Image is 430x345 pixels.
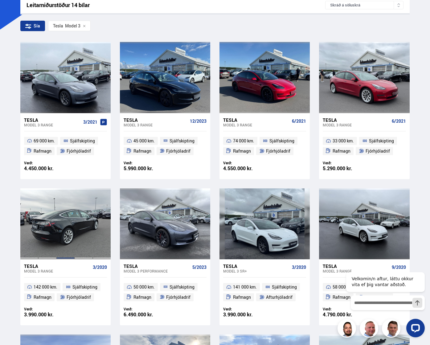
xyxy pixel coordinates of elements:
span: Afturhjóladrif [266,294,293,301]
div: Model 3 RANGE [323,269,389,273]
div: Model 3 PERFORMANCE [124,269,190,273]
div: Sía [20,21,45,31]
div: Verð: [323,161,364,165]
span: Fjórhjóladrif [366,147,390,155]
a: Tesla Model 3 RANGE 3/2020 142 000 km. Sjálfskipting Rafmagn Fjórhjóladrif Verð: 3.990.000 kr. [20,259,111,325]
div: 4.550.000 kr. [223,166,265,171]
span: Fjórhjóladrif [166,147,190,155]
div: Verð: [24,307,66,311]
div: Tesla [53,23,63,28]
div: Tesla [223,263,289,269]
a: Tesla Model 3 RANGE 6/2021 74 000 km. Sjálfskipting Rafmagn Fjórhjóladrif Verð: 4.550.000 kr. [219,113,310,179]
span: 3/2020 [93,265,107,270]
span: Rafmagn [133,147,151,155]
div: Model 3 SR+ [223,269,289,273]
span: Sjálfskipting [170,137,195,145]
div: Tesla [323,263,389,269]
a: Tesla Model 3 RANGE 3/2021 69 000 km. Sjálfskipting Rafmagn Fjórhjóladrif Verð: 4.450.000 kr. [20,113,111,179]
span: Rafmagn [333,147,350,155]
span: Sjálfskipting [72,283,97,291]
a: Tesla Model 3 RANGE 6/2021 33 000 km. Sjálfskipting Rafmagn Fjórhjóladrif Verð: 5.290.000 kr. [319,113,409,179]
a: Tesla Model 3 PERFORMANCE 5/2023 50 000 km. Sjálfskipting Rafmagn Fjórhjóladrif Verð: 6.490.000 kr. [120,259,210,325]
div: Model 3 RANGE [24,123,81,127]
span: 12/2023 [190,119,207,124]
span: 3/2020 [292,265,306,270]
span: Rafmagn [133,294,151,301]
div: Tesla [24,117,81,123]
span: Rafmagn [34,147,51,155]
span: 33 000 km. [333,137,354,145]
div: 4.450.000 kr. [24,166,66,171]
span: 50 000 km. [133,283,155,291]
div: Verð: [124,307,165,311]
span: 6/2021 [392,119,406,124]
div: Leitarniðurstöður 14 bílar [27,2,326,8]
span: 58 000 km. [333,283,354,291]
div: Tesla [124,263,190,269]
div: 3.990.000 kr. [223,312,265,317]
span: Fjórhjóladrif [67,294,91,301]
div: Verð: [223,307,265,311]
div: Tesla [323,117,389,123]
div: Model 3 RANGE [124,123,187,127]
div: Model 3 RANGE [24,269,90,273]
span: Rafmagn [233,294,251,301]
span: 142 000 km. [34,283,57,291]
span: 3/2021 [83,120,97,125]
span: Model 3 [53,23,80,28]
div: 3.990.000 kr. [24,312,66,317]
div: 5.290.000 kr. [323,166,364,171]
img: nhp88E3Fdnt1Opn2.png [338,320,357,339]
div: Verð: [124,161,165,165]
div: Tesla [24,263,90,269]
span: Fjórhjóladrif [166,294,190,301]
span: Sjálfskipting [70,137,95,145]
span: 6/2021 [292,119,306,124]
span: Rafmagn [233,147,251,155]
span: 5/2023 [192,265,207,270]
a: Tesla Model 3 SR+ 3/2020 141 000 km. Sjálfskipting Rafmagn Afturhjóladrif Verð: 3.990.000 kr. [219,259,310,325]
span: Sjálfskipting [170,283,195,291]
div: Model 3 RANGE [323,123,389,127]
div: 6.490.000 kr. [124,312,165,317]
span: Rafmagn [34,294,51,301]
a: Tesla Model 3 RANGE 9/2020 58 000 km. Sjálfskipting Rafmagn Fjórhjóladrif Verð: 4.790.000 kr. [319,259,409,325]
span: Sjálfskipting [269,137,294,145]
div: Verð: [223,161,265,165]
span: 141 000 km. [233,283,257,291]
span: 69 000 km. [34,137,55,145]
iframe: LiveChat chat widget [341,261,427,342]
div: Model 3 RANGE [223,123,289,127]
div: Skráð á söluskrá [325,1,403,9]
div: Verð: [24,161,66,165]
div: 4.790.000 kr. [323,312,364,317]
div: Tesla [223,117,289,123]
div: Tesla [124,117,187,123]
span: Rafmagn [333,294,350,301]
div: 5.990.000 kr. [124,166,165,171]
span: 74 000 km. [233,137,254,145]
div: Verð: [323,307,364,311]
span: Fjórhjóladrif [266,147,290,155]
span: 45 000 km. [133,137,155,145]
span: Sjálfskipting [272,283,297,291]
span: Fjórhjóladrif [67,147,91,155]
a: Tesla Model 3 RANGE 12/2023 45 000 km. Sjálfskipting Rafmagn Fjórhjóladrif Verð: 5.990.000 kr. [120,113,210,179]
span: Sjálfskipting [369,137,394,145]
